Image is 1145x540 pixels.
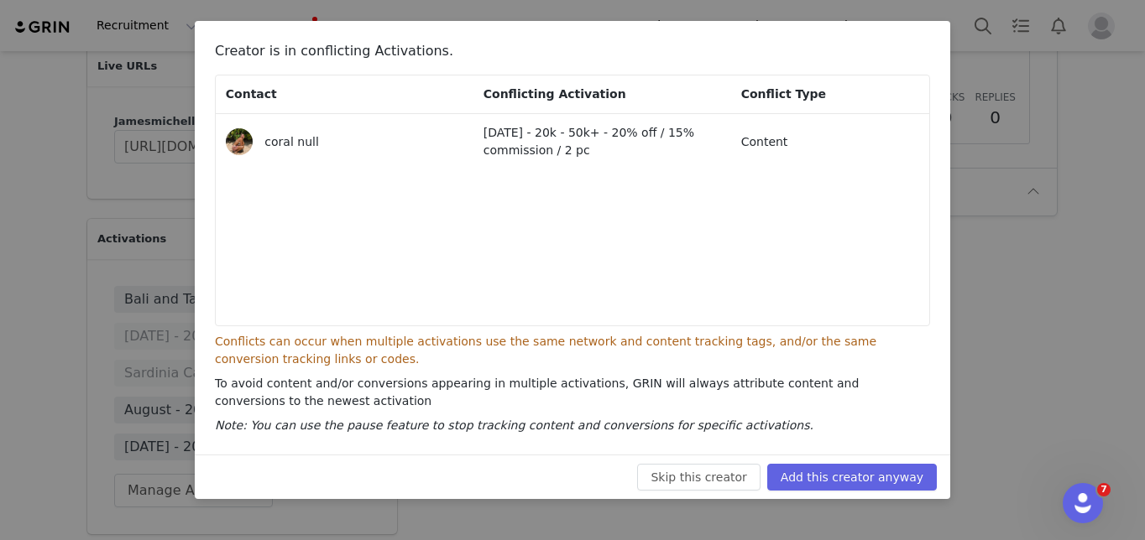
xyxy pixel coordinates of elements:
body: Rich Text Area. Press ALT-0 for help. [13,13,582,32]
button: Skip this creator [637,464,760,491]
img: 5edff886-da86-47ea-a2c3-f4632d757934.jpg [226,128,253,155]
p: To avoid content and/or conversions appearing in multiple activations, GRIN will always attribute... [215,375,930,410]
span: Contact [226,87,277,101]
span: coral null [264,135,318,148]
span: 7 [1097,483,1111,496]
p: Conflicts can occur when multiple activations use the same network and content tracking tags, and... [215,333,930,368]
button: Add this creator anyway [767,464,937,491]
p: [DATE] - 20k - 50k+ - 20% off / 15% commission / 2 pc [484,124,718,159]
h3: Creator is in conflicting Activations. [215,41,930,68]
span: Conflict Type [741,87,826,101]
iframe: Intercom live chat [1063,483,1103,523]
span: Conflicting Activation [484,87,626,101]
p: Note: You can use the pause feature to stop tracking content and conversions for specific activat... [215,417,930,434]
p: Content [741,133,917,151]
